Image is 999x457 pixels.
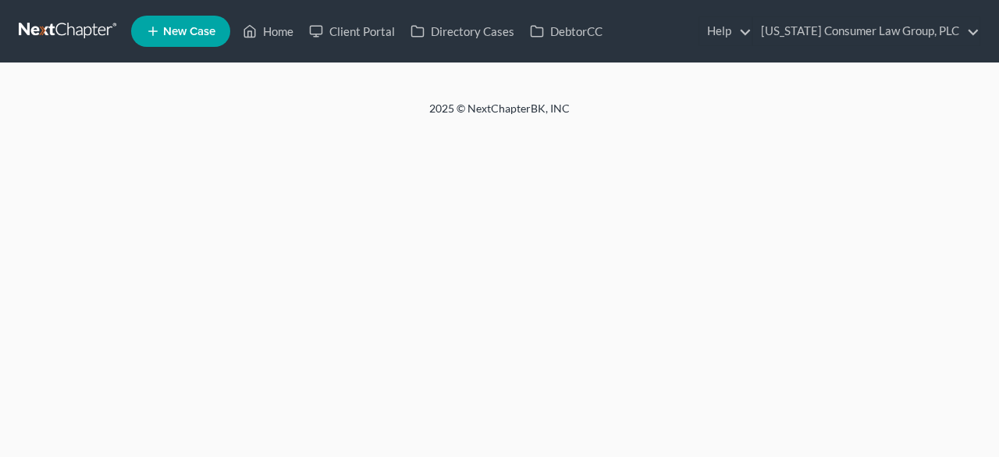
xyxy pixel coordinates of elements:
[753,17,979,45] a: [US_STATE] Consumer Law Group, PLC
[403,17,522,45] a: Directory Cases
[131,16,230,47] new-legal-case-button: New Case
[55,101,944,129] div: 2025 © NextChapterBK, INC
[699,17,752,45] a: Help
[522,17,610,45] a: DebtorCC
[235,17,301,45] a: Home
[301,17,403,45] a: Client Portal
